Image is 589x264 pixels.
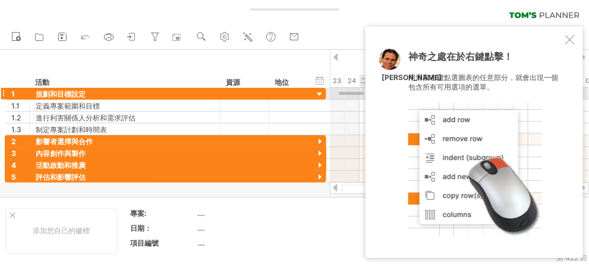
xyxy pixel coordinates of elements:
[36,161,86,170] font: 活動啟動和推廣
[198,209,205,218] font: ....
[360,75,374,87] div: 2025年8月25日星期一
[361,77,374,97] font: 二十五
[36,101,100,110] font: 定義專案範圍和目標
[330,75,345,87] div: 2025年8月23日星期六
[382,73,442,82] font: [PERSON_NAME]
[11,149,16,158] font: 3
[333,77,342,85] font: 23
[11,173,16,182] font: 5
[345,75,360,87] div: 2025年8月24日星期日
[275,78,289,87] font: 地位
[130,238,159,247] font: 項目編號
[11,101,20,110] font: 1.1
[130,224,152,233] font: 日期：
[36,113,136,122] font: 進行利害關係人分析和需求評估
[198,224,205,233] font: ....
[11,90,15,98] font: 1
[11,137,16,146] font: 2
[36,125,107,134] font: 制定專案計劃和時間表
[348,77,357,85] font: 24
[11,113,21,122] font: 1.2
[35,78,49,87] font: 活動
[33,226,90,235] font: 添加您自己的徽標
[226,78,240,87] font: 資源
[198,238,205,247] font: ....
[36,149,86,158] font: 內容創作與製作
[36,90,86,98] font: 規劃和目標設定
[36,137,93,146] font: 影響者選擇與合作
[130,209,147,218] font: 專案:
[408,50,513,62] font: 神奇之處在於右鍵點擊！
[408,73,558,92] font: 用滑鼠右鍵點選圖表的任意部分，就會出現一個包含所有可用選項的選單。
[11,125,21,134] font: 1.3
[36,173,86,182] font: 評估和影響評估
[11,161,16,170] font: 4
